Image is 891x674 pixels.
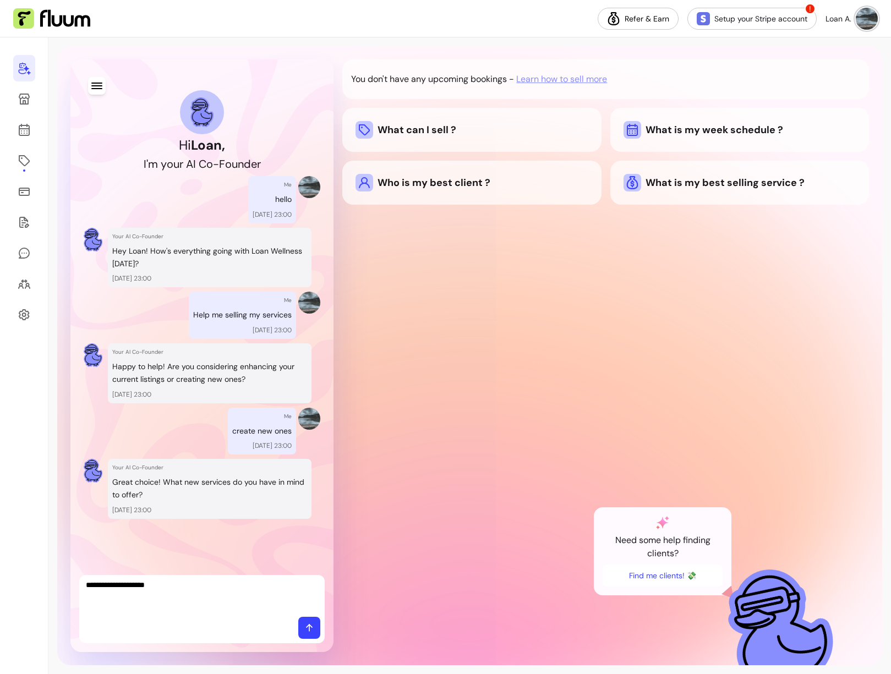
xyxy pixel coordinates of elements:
a: Setup your Stripe account [687,8,817,30]
div: o [206,156,213,172]
a: Settings [13,302,35,328]
a: Offerings [13,147,35,174]
div: A [186,156,193,172]
p: Me [284,412,292,420]
p: You don't have any upcoming bookings - [351,73,514,86]
p: Me [284,296,292,304]
span: Learn how to sell more [516,73,607,86]
div: What can I sell ? [356,121,588,139]
h1: Hi [179,136,225,154]
div: F [219,156,225,172]
textarea: Ask me anything... [86,579,318,612]
div: m [148,156,158,172]
a: Refer & Earn [598,8,679,30]
img: Provider image [298,408,320,430]
button: avatarLoan A. [826,8,878,30]
a: Forms [13,209,35,235]
p: Hey Loan! How's everything going with Loan Wellness [DATE]? [112,245,307,270]
div: I [193,156,196,172]
img: AI Co-Founder avatar [84,459,102,483]
img: Provider image [298,176,320,198]
div: o [225,156,232,172]
div: u [173,156,179,172]
img: AI Co-Founder gradient star [656,516,669,529]
img: AI Co-Founder avatar [84,343,102,367]
p: [DATE] 23:00 [253,326,292,335]
b: Loan , [191,136,225,154]
a: My Page [13,86,35,112]
div: u [232,156,238,172]
p: [DATE] 23:00 [253,441,292,450]
p: Help me selling my services [193,309,292,321]
a: Sales [13,178,35,205]
img: Provider image [298,292,320,314]
button: Find me clients! 💸 [603,565,723,587]
img: Stripe Icon [697,12,710,25]
div: d [244,156,251,172]
p: Me [284,180,292,189]
p: Your AI Co-Founder [112,463,307,472]
p: hello [275,193,292,206]
div: e [251,156,257,172]
h2: I'm your AI Co-Founder [144,156,261,172]
div: r [179,156,183,172]
div: ' [146,156,148,172]
div: Who is my best client ? [356,174,588,191]
p: [DATE] 23:00 [112,390,307,399]
div: What is my week schedule ? [624,121,856,139]
a: My Messages [13,240,35,266]
p: Great choice! What new services do you have in mind to offer? [112,476,307,501]
div: y [161,156,167,172]
a: Home [13,55,35,81]
p: [DATE] 23:00 [112,506,307,514]
p: [DATE] 23:00 [253,210,292,219]
div: o [167,156,173,172]
a: Clients [13,271,35,297]
p: create new ones [232,425,292,437]
p: Need some help finding clients? [603,534,723,560]
div: I [144,156,146,172]
img: AI Co-Founder avatar [190,97,214,127]
img: Fluum Logo [13,8,90,29]
div: What is my best selling service ? [624,174,856,191]
span: ! [805,3,816,14]
div: - [213,156,219,172]
a: Calendar [13,117,35,143]
p: [DATE] 23:00 [112,274,307,283]
p: Happy to help! Are you considering enhancing your current listings or creating new ones? [112,360,307,386]
div: r [257,156,261,172]
span: Loan A. [826,13,851,24]
div: n [238,156,244,172]
img: avatar [856,8,878,30]
div: C [199,156,206,172]
p: Your AI Co-Founder [112,232,307,240]
img: AI Co-Founder avatar [84,228,102,251]
p: Your AI Co-Founder [112,348,307,356]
